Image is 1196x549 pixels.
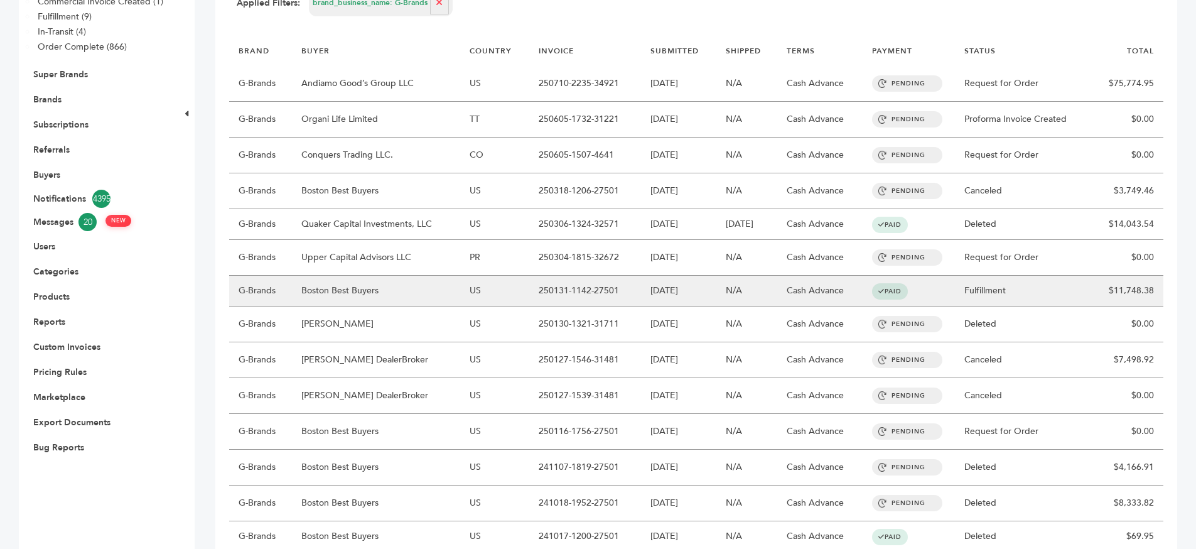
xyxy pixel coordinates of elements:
[460,450,529,486] td: US
[78,213,97,231] span: 20
[641,342,717,378] td: [DATE]
[105,215,131,227] span: NEW
[872,352,942,368] span: PENDING
[529,307,641,342] td: 250130-1321-31711
[1091,209,1163,240] td: $14,043.54
[872,459,942,476] span: PENDING
[33,68,88,80] a: Super Brands
[716,342,777,378] td: N/A
[777,414,863,450] td: Cash Advance
[33,416,110,428] a: Export Documents
[1091,138,1163,173] td: $0.00
[292,66,460,102] td: Andiamo Good’s Group LLC
[716,307,777,342] td: N/A
[716,414,777,450] td: N/A
[33,213,161,231] a: Messages20 NEW
[460,307,529,342] td: US
[229,450,292,486] td: G-Brands
[787,46,815,56] a: TERMS
[1091,342,1163,378] td: $7,498.92
[1127,46,1154,56] a: TOTAL
[777,240,863,276] td: Cash Advance
[229,240,292,276] td: G-Brands
[229,209,292,240] td: G-Brands
[460,138,529,173] td: CO
[292,209,460,240] td: Quaker Capital Investments, LLC
[872,423,942,440] span: PENDING
[470,46,512,56] a: COUNTRY
[460,209,529,240] td: US
[872,249,942,266] span: PENDING
[641,414,717,450] td: [DATE]
[460,240,529,276] td: PR
[1091,173,1163,209] td: $3,749.46
[641,276,717,307] td: [DATE]
[292,450,460,486] td: Boston Best Buyers
[292,276,460,307] td: Boston Best Buyers
[872,388,942,404] span: PENDING
[229,138,292,173] td: G-Brands
[964,46,996,56] a: STATUS
[641,240,717,276] td: [DATE]
[529,378,641,414] td: 250127-1539-31481
[872,283,908,300] span: PAID
[292,240,460,276] td: Upper Capital Advisors LLC
[716,66,777,102] td: N/A
[229,66,292,102] td: G-Brands
[529,173,641,209] td: 250318-1206-27501
[1091,240,1163,276] td: $0.00
[1091,102,1163,138] td: $0.00
[292,173,460,209] td: Boston Best Buyers
[716,240,777,276] td: N/A
[716,486,777,521] td: N/A
[33,119,89,131] a: Subscriptions
[872,316,942,332] span: PENDING
[716,138,777,173] td: N/A
[33,241,55,253] a: Users
[460,378,529,414] td: US
[641,209,717,240] td: [DATE]
[955,173,1091,209] td: Canceled
[529,342,641,378] td: 250127-1546-31481
[641,138,717,173] td: [DATE]
[650,46,699,56] a: SUBMITTED
[716,102,777,138] td: N/A
[777,486,863,521] td: Cash Advance
[301,46,330,56] a: BUYER
[777,138,863,173] td: Cash Advance
[292,414,460,450] td: Boston Best Buyers
[292,342,460,378] td: [PERSON_NAME] DealerBroker
[529,276,641,307] td: 250131-1142-27501
[33,442,84,454] a: Bug Reports
[529,138,641,173] td: 250605-1507-4641
[1091,486,1163,521] td: $8,333.82
[955,307,1091,342] td: Deleted
[529,240,641,276] td: 250304-1815-32672
[641,450,717,486] td: [DATE]
[292,102,460,138] td: Organi Life Limited
[1091,450,1163,486] td: $4,166.91
[641,307,717,342] td: [DATE]
[872,46,912,56] a: PAYMENT
[229,378,292,414] td: G-Brands
[38,11,92,23] a: Fulfillment (9)
[716,276,777,307] td: N/A
[1091,307,1163,342] td: $0.00
[292,138,460,173] td: Conquers Trading LLC.
[229,414,292,450] td: G-Brands
[872,183,942,199] span: PENDING
[33,291,70,303] a: Products
[460,486,529,521] td: US
[777,307,863,342] td: Cash Advance
[239,46,269,56] a: BRAND
[1091,66,1163,102] td: $75,774.95
[292,378,460,414] td: [PERSON_NAME] DealerBroker
[777,66,863,102] td: Cash Advance
[460,102,529,138] td: TT
[955,342,1091,378] td: Canceled
[529,66,641,102] td: 250710-2235-34921
[777,276,863,307] td: Cash Advance
[641,173,717,209] td: [DATE]
[229,342,292,378] td: G-Brands
[33,316,65,328] a: Reports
